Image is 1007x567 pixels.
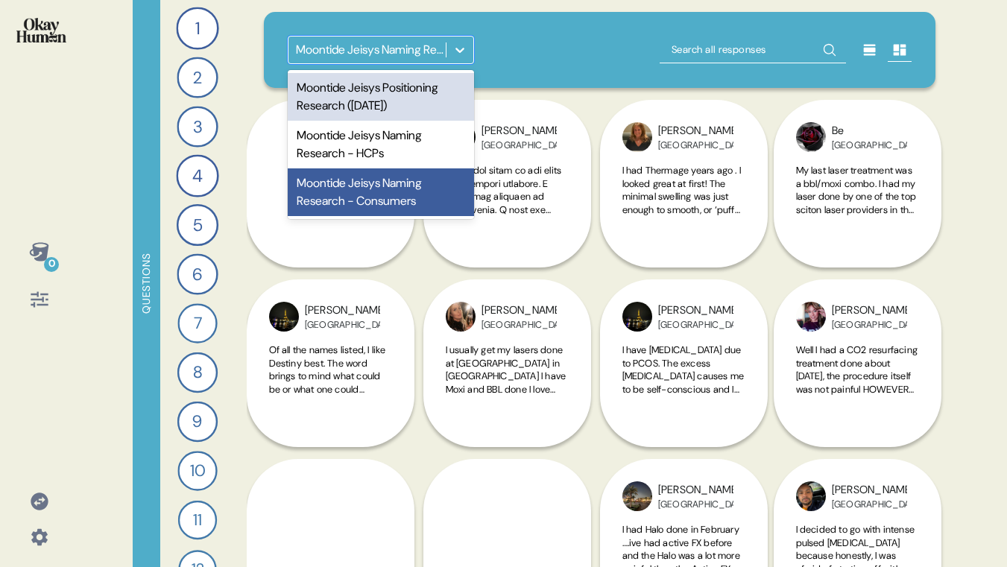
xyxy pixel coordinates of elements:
[658,302,733,319] div: [PERSON_NAME]
[176,7,218,49] div: 1
[288,121,474,168] div: Moontide Jeisys Naming Research - HCPs
[177,501,216,539] div: 11
[796,302,826,332] img: profilepic_24125576667028276.jpg
[658,482,733,498] div: [PERSON_NAME]
[482,139,557,151] div: [GEOGRAPHIC_DATA]
[796,122,826,152] img: profilepic_8903977899705303.jpg
[832,123,907,139] div: Be
[177,303,217,343] div: 7
[658,319,733,331] div: [GEOGRAPHIC_DATA]
[658,139,733,151] div: [GEOGRAPHIC_DATA]
[482,123,557,139] div: [PERSON_NAME]
[44,257,59,272] div: 0
[832,498,907,510] div: [GEOGRAPHIC_DATA]
[832,139,907,151] div: [GEOGRAPHIC_DATA]
[482,302,557,319] div: [PERSON_NAME]
[660,37,846,63] input: Search all responses
[446,302,476,332] img: profilepic_23975156182076250.jpg
[305,302,380,319] div: [PERSON_NAME]
[288,168,474,216] div: Moontide Jeisys Naming Research - Consumers
[658,123,733,139] div: [PERSON_NAME]
[269,302,299,332] img: profilepic_24098596453077383.jpg
[177,402,217,442] div: 9
[796,481,826,511] img: profilepic_9954803084577002.jpg
[177,57,218,98] div: 2
[622,122,652,152] img: profilepic_9725921084151912.jpg
[177,451,217,490] div: 10
[622,302,652,332] img: profilepic_24098596453077383.jpg
[177,352,217,393] div: 8
[305,319,380,331] div: [GEOGRAPHIC_DATA]
[622,481,652,511] img: profilepic_9885678764847864.jpg
[288,73,474,121] div: Moontide Jeisys Positioning Research ([DATE])
[832,302,907,319] div: [PERSON_NAME]
[832,482,907,498] div: [PERSON_NAME]
[177,106,218,147] div: 3
[296,41,447,59] div: Moontide Jeisys Naming Research - Consumers
[482,319,557,331] div: [GEOGRAPHIC_DATA]
[658,498,733,510] div: [GEOGRAPHIC_DATA]
[16,18,66,42] img: okayhuman.3b1b6348.png
[176,154,218,197] div: 4
[176,204,218,246] div: 5
[177,253,218,294] div: 6
[832,319,907,331] div: [GEOGRAPHIC_DATA]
